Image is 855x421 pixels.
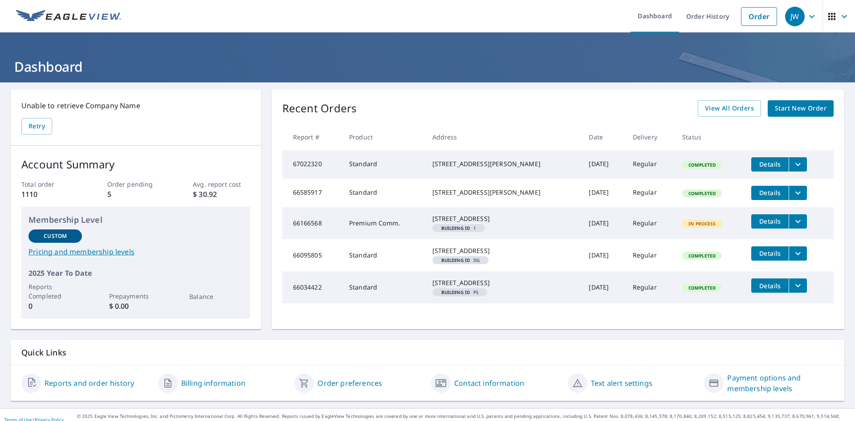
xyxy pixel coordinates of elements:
[282,100,357,117] p: Recent Orders
[342,271,425,303] td: Standard
[757,282,783,290] span: Details
[705,103,754,114] span: View All Orders
[626,179,675,207] td: Regular
[28,282,82,301] p: Reports Completed
[16,10,121,23] img: EV Logo
[44,232,67,240] p: Custom
[436,290,484,294] span: PS
[775,103,826,114] span: Start New Order
[282,207,342,239] td: 66166568
[432,188,575,197] div: [STREET_ADDRESS][PERSON_NAME]
[768,100,834,117] a: Start New Order
[789,278,807,293] button: filesDropdownBtn-66034422
[342,124,425,150] th: Product
[342,207,425,239] td: Premium Comm.
[626,239,675,271] td: Regular
[582,150,625,179] td: [DATE]
[21,118,52,135] button: Retry
[626,271,675,303] td: Regular
[432,214,575,223] div: [STREET_ADDRESS]
[282,124,342,150] th: Report #
[582,179,625,207] td: [DATE]
[757,249,783,258] span: Details
[751,278,789,293] button: detailsBtn-66034422
[789,157,807,172] button: filesDropdownBtn-67022320
[109,301,163,311] p: $ 0.00
[626,124,675,150] th: Delivery
[107,180,164,189] p: Order pending
[432,278,575,287] div: [STREET_ADDRESS]
[21,100,250,111] p: Unable to retrieve Company Name
[789,214,807,229] button: filesDropdownBtn-66166568
[582,271,625,303] td: [DATE]
[582,124,625,150] th: Date
[751,214,789,229] button: detailsBtn-66166568
[425,124,582,150] th: Address
[282,239,342,271] td: 66095805
[181,378,245,388] a: Billing information
[757,160,783,168] span: Details
[432,246,575,255] div: [STREET_ADDRESS]
[342,179,425,207] td: Standard
[582,239,625,271] td: [DATE]
[28,214,243,226] p: Membership Level
[432,159,575,168] div: [STREET_ADDRESS][PERSON_NAME]
[282,179,342,207] td: 66585917
[11,57,844,76] h1: Dashboard
[21,189,78,200] p: 1110
[751,157,789,172] button: detailsBtn-67022320
[28,268,243,278] p: 2025 Year To Date
[789,246,807,261] button: filesDropdownBtn-66095805
[626,150,675,179] td: Regular
[454,378,524,388] a: Contact information
[28,301,82,311] p: 0
[282,150,342,179] td: 67022320
[109,291,163,301] p: Prepayments
[342,239,425,271] td: Standard
[675,124,744,150] th: Status
[28,246,243,257] a: Pricing and membership levels
[436,226,482,230] span: 1
[342,150,425,179] td: Standard
[318,378,382,388] a: Order preferences
[436,258,485,262] span: DG
[189,292,243,301] p: Balance
[789,186,807,200] button: filesDropdownBtn-66585917
[698,100,761,117] a: View All Orders
[683,285,721,291] span: Completed
[683,190,721,196] span: Completed
[28,121,45,132] span: Retry
[441,258,470,262] em: Building ID
[626,207,675,239] td: Regular
[21,180,78,189] p: Total order
[21,156,250,172] p: Account Summary
[193,180,250,189] p: Avg. report cost
[45,378,134,388] a: Reports and order history
[193,189,250,200] p: $ 30.92
[107,189,164,200] p: 5
[282,271,342,303] td: 66034422
[21,347,834,358] p: Quick Links
[757,188,783,197] span: Details
[751,246,789,261] button: detailsBtn-66095805
[751,186,789,200] button: detailsBtn-66585917
[683,162,721,168] span: Completed
[441,226,470,230] em: Building ID
[582,207,625,239] td: [DATE]
[441,290,470,294] em: Building ID
[683,221,721,227] span: In Process
[785,7,805,26] div: JW
[727,372,834,394] a: Payment options and membership levels
[757,217,783,225] span: Details
[683,253,721,259] span: Completed
[591,378,652,388] a: Text alert settings
[741,7,777,26] a: Order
